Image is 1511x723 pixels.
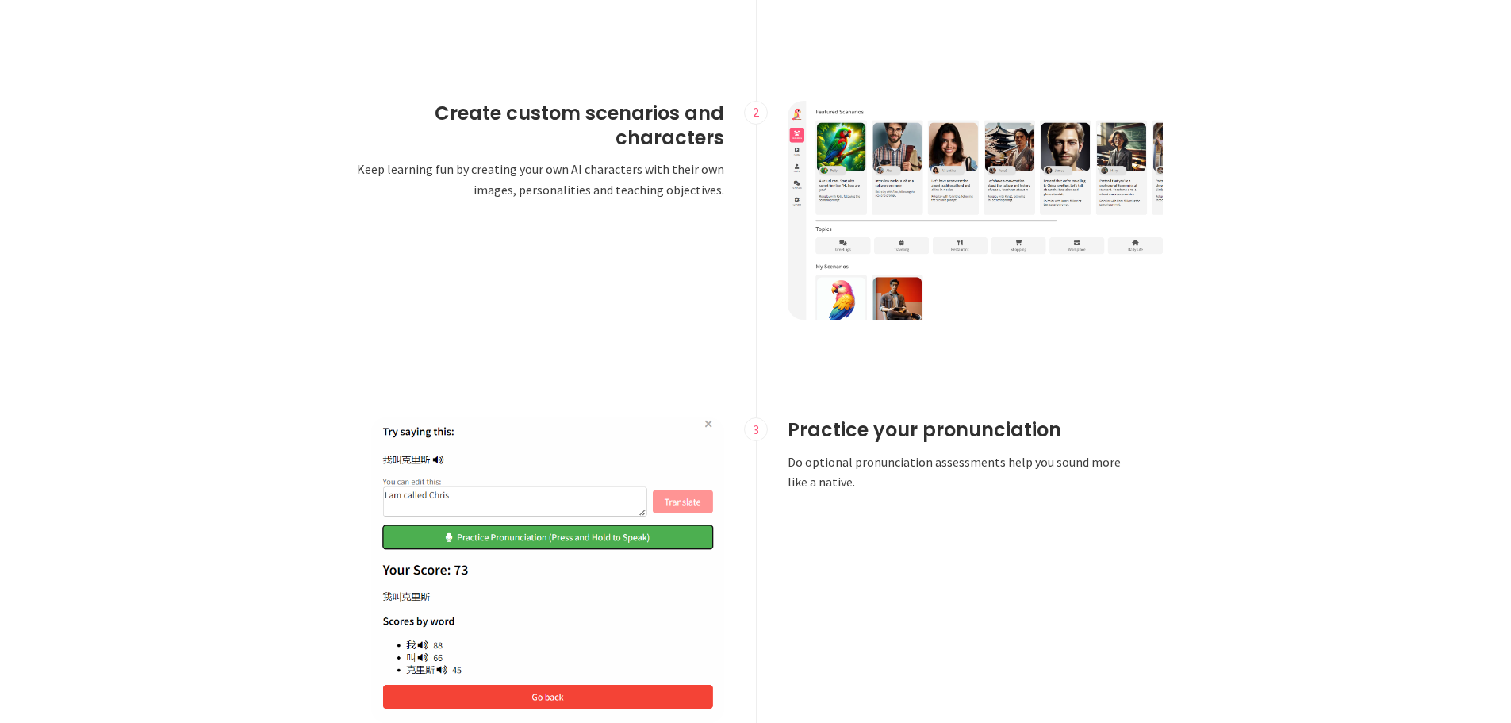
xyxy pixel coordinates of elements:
[371,417,724,723] img: Pronunciation image
[339,101,724,150] h2: Create custom scenarios and characters
[788,452,1141,493] p: Do optional pronunciation assessments help you sound more like a native.
[744,417,768,441] div: 3
[339,160,724,200] p: Keep learning fun by creating your own AI characters with their own images, personalities and tea...
[744,101,768,125] div: 2
[788,101,1172,320] img: Scenarios image
[788,417,1141,442] h2: Practice your pronunciation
